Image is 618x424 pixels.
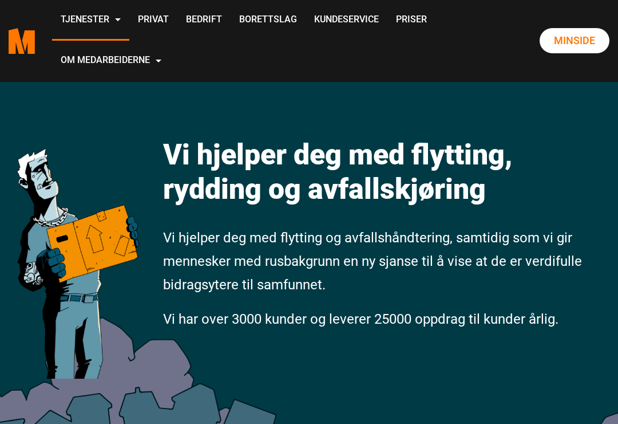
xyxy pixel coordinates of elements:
h1: Vi hjelper deg med flytting, rydding og avfallskjøring [163,138,609,206]
a: Om Medarbeiderne [52,41,170,81]
a: Medarbeiderne start page [9,19,35,62]
img: medarbeiderne man icon optimized [9,112,146,379]
a: Minside [540,28,609,53]
span: Vi hjelper deg med flytting og avfallshåndtering, samtidig som vi gir mennesker med rusbakgrunn e... [163,230,582,293]
span: Vi har over 3000 kunder og leverer 25000 oppdrag til kunder årlig. [163,311,558,327]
